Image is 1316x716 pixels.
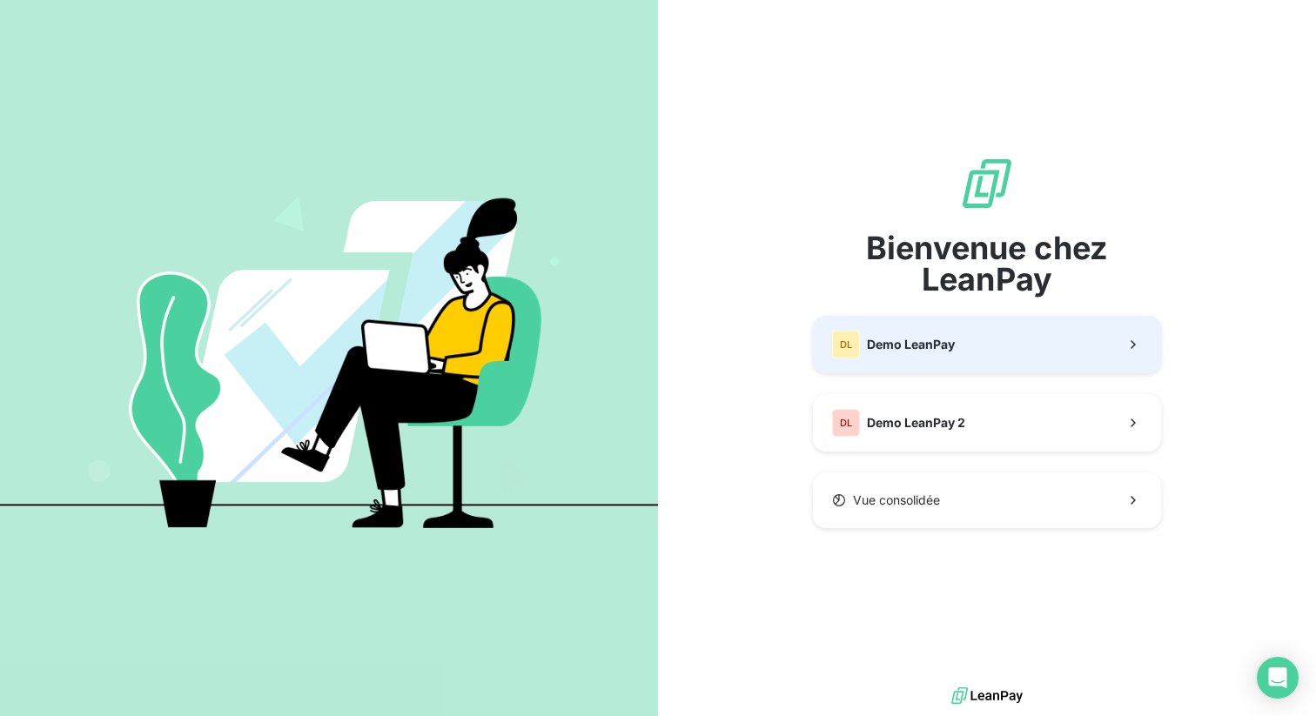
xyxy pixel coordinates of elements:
[867,336,955,353] span: Demo LeanPay
[832,409,860,437] div: DL
[1257,657,1299,699] div: Open Intercom Messenger
[832,331,860,358] div: DL
[951,683,1023,709] img: logo
[853,492,940,509] span: Vue consolidée
[813,394,1161,452] button: DLDemo LeanPay 2
[867,414,965,432] span: Demo LeanPay 2
[813,232,1161,295] span: Bienvenue chez LeanPay
[959,156,1015,211] img: logo sigle
[813,472,1161,528] button: Vue consolidée
[813,316,1161,373] button: DLDemo LeanPay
